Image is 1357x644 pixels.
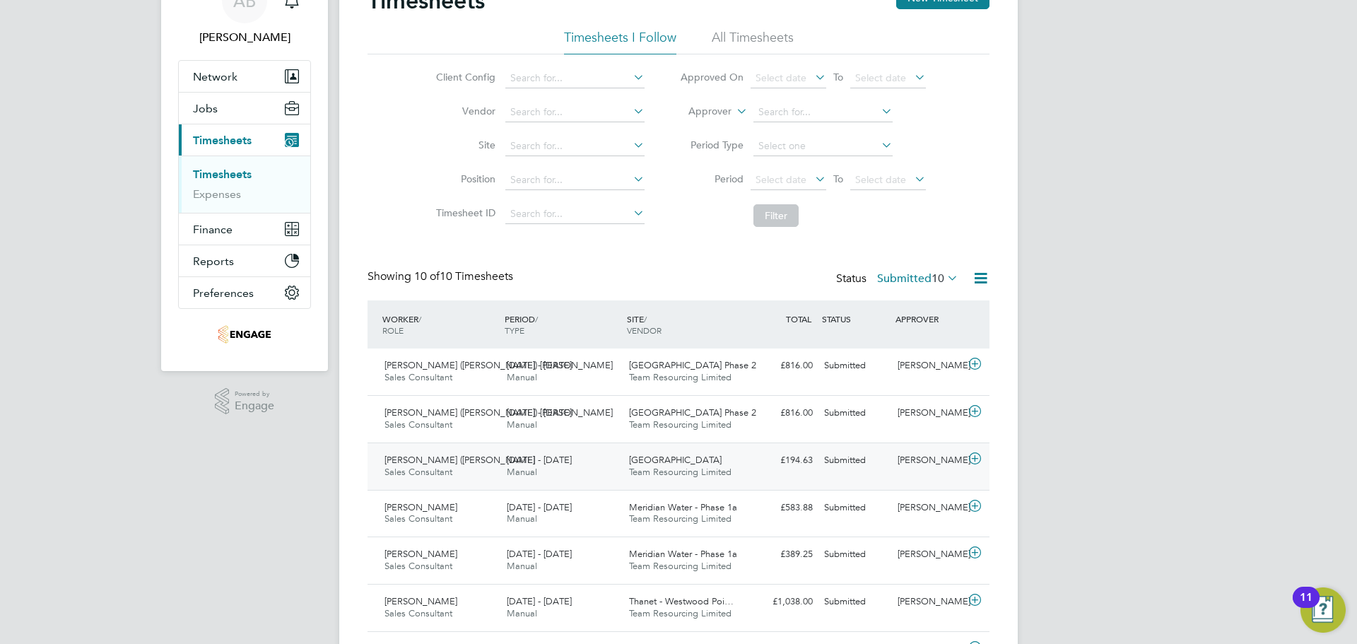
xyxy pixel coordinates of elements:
[786,313,811,324] span: TOTAL
[629,359,756,371] span: [GEOGRAPHIC_DATA] Phase 2
[668,105,732,119] label: Approver
[629,513,732,525] span: Team Resourcing Limited
[507,466,537,478] span: Manual
[629,454,722,466] span: [GEOGRAPHIC_DATA]
[756,71,806,84] span: Select date
[193,254,234,268] span: Reports
[507,560,537,572] span: Manual
[507,371,537,383] span: Manual
[745,543,818,566] div: £389.25
[384,454,535,466] span: [PERSON_NAME] ([PERSON_NAME]
[932,271,944,286] span: 10
[818,402,892,425] div: Submitted
[629,418,732,431] span: Team Resourcing Limited
[892,402,965,425] div: [PERSON_NAME]
[564,29,676,54] li: Timesheets I Follow
[432,206,495,219] label: Timesheet ID
[505,324,524,336] span: TYPE
[892,496,965,520] div: [PERSON_NAME]
[629,406,756,418] span: [GEOGRAPHIC_DATA] Phase 2
[855,173,906,186] span: Select date
[712,29,794,54] li: All Timesheets
[414,269,440,283] span: 10 of
[745,590,818,614] div: £1,038.00
[627,324,662,336] span: VENDOR
[432,105,495,117] label: Vendor
[745,402,818,425] div: £816.00
[629,548,737,560] span: Meridian Water - Phase 1a
[193,102,218,115] span: Jobs
[507,501,572,513] span: [DATE] - [DATE]
[892,543,965,566] div: [PERSON_NAME]
[505,170,645,190] input: Search for...
[384,359,613,371] span: [PERSON_NAME] ([PERSON_NAME]) [PERSON_NAME]
[384,406,613,418] span: [PERSON_NAME] ([PERSON_NAME]) [PERSON_NAME]
[505,69,645,88] input: Search for...
[818,543,892,566] div: Submitted
[179,277,310,308] button: Preferences
[507,406,572,418] span: [DATE] - [DATE]
[892,354,965,377] div: [PERSON_NAME]
[680,139,744,151] label: Period Type
[507,418,537,431] span: Manual
[818,354,892,377] div: Submitted
[384,560,452,572] span: Sales Consultant
[384,513,452,525] span: Sales Consultant
[507,595,572,607] span: [DATE] - [DATE]
[829,68,847,86] span: To
[384,371,452,383] span: Sales Consultant
[892,306,965,332] div: APPROVER
[193,187,241,201] a: Expenses
[179,245,310,276] button: Reports
[384,501,457,513] span: [PERSON_NAME]
[507,607,537,619] span: Manual
[629,501,737,513] span: Meridian Water - Phase 1a
[507,513,537,525] span: Manual
[892,590,965,614] div: [PERSON_NAME]
[629,560,732,572] span: Team Resourcing Limited
[507,454,572,466] span: [DATE] - [DATE]
[1300,587,1346,633] button: Open Resource Center, 11 new notifications
[629,595,734,607] span: Thanet - Westwood Poi…
[629,607,732,619] span: Team Resourcing Limited
[414,269,513,283] span: 10 Timesheets
[623,306,746,343] div: SITE
[629,371,732,383] span: Team Resourcing Limited
[418,313,421,324] span: /
[644,313,647,324] span: /
[892,449,965,472] div: [PERSON_NAME]
[432,172,495,185] label: Position
[501,306,623,343] div: PERIOD
[1300,597,1312,616] div: 11
[235,400,274,412] span: Engage
[179,61,310,92] button: Network
[218,323,271,346] img: teamresourcing-logo-retina.png
[384,548,457,560] span: [PERSON_NAME]
[756,173,806,186] span: Select date
[505,136,645,156] input: Search for...
[179,213,310,245] button: Finance
[384,466,452,478] span: Sales Consultant
[193,70,237,83] span: Network
[384,607,452,619] span: Sales Consultant
[818,590,892,614] div: Submitted
[384,595,457,607] span: [PERSON_NAME]
[680,71,744,83] label: Approved On
[178,323,311,346] a: Go to home page
[753,204,799,227] button: Filter
[829,170,847,188] span: To
[179,93,310,124] button: Jobs
[629,466,732,478] span: Team Resourcing Limited
[745,449,818,472] div: £194.63
[193,223,233,236] span: Finance
[379,306,501,343] div: WORKER
[505,204,645,224] input: Search for...
[179,124,310,156] button: Timesheets
[818,496,892,520] div: Submitted
[384,418,452,431] span: Sales Consultant
[818,306,892,332] div: STATUS
[432,71,495,83] label: Client Config
[535,313,538,324] span: /
[505,103,645,122] input: Search for...
[178,29,311,46] span: Andreea Bortan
